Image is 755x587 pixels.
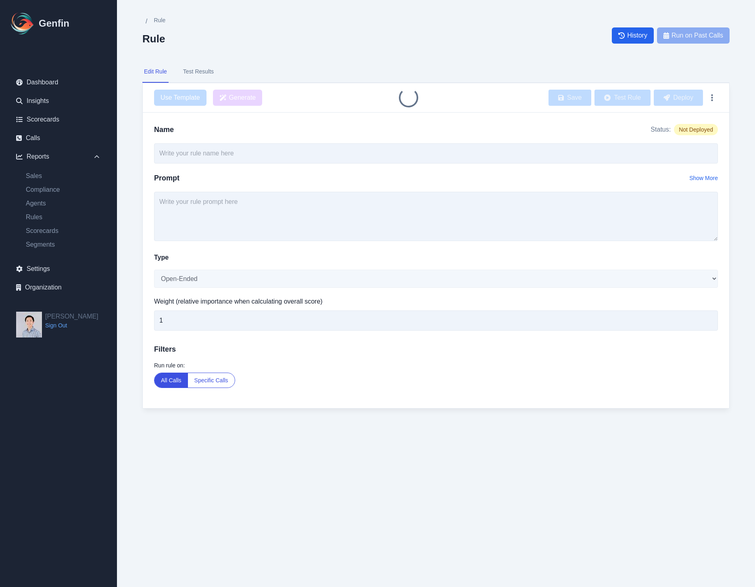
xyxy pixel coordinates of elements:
[19,171,107,181] a: Sales
[674,124,718,135] span: Not Deployed
[10,111,107,128] a: Scorecards
[689,174,718,182] button: Show More
[657,27,730,44] button: Run on Past Calls
[45,321,98,329] a: Sign Out
[10,279,107,296] a: Organization
[672,31,723,40] span: Run on Past Calls
[19,185,107,195] a: Compliance
[181,61,215,83] button: Test Results
[142,61,169,83] button: Edit Rule
[188,373,235,388] button: Specific Calls
[10,93,107,109] a: Insights
[612,27,654,44] a: History
[10,74,107,90] a: Dashboard
[45,312,98,321] h2: [PERSON_NAME]
[39,17,69,30] h1: Genfin
[154,253,169,262] label: Type
[154,297,718,306] label: Weight (relative importance when calculating overall score)
[154,373,188,388] button: All Calls
[154,344,718,355] h3: Filters
[146,17,147,26] span: /
[654,90,703,106] button: Deploy
[154,172,179,184] h2: Prompt
[154,90,206,106] span: Use Template
[229,93,256,103] span: Generate
[627,31,647,40] span: History
[10,261,107,277] a: Settings
[154,361,718,369] label: Run rule on:
[549,90,591,106] button: Save
[19,240,107,249] a: Segments
[16,312,42,338] img: Jeffrey Pang
[154,143,718,164] input: Write your rule name here
[19,212,107,222] a: Rules
[651,125,671,134] span: Status:
[19,199,107,208] a: Agents
[154,16,165,24] span: Rule
[10,10,35,36] img: Logo
[10,149,107,165] div: Reports
[10,130,107,146] a: Calls
[154,124,174,135] h2: Name
[213,90,263,106] button: Generate
[594,90,651,106] button: Test Rule
[142,33,165,45] h2: Rule
[19,226,107,236] a: Scorecards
